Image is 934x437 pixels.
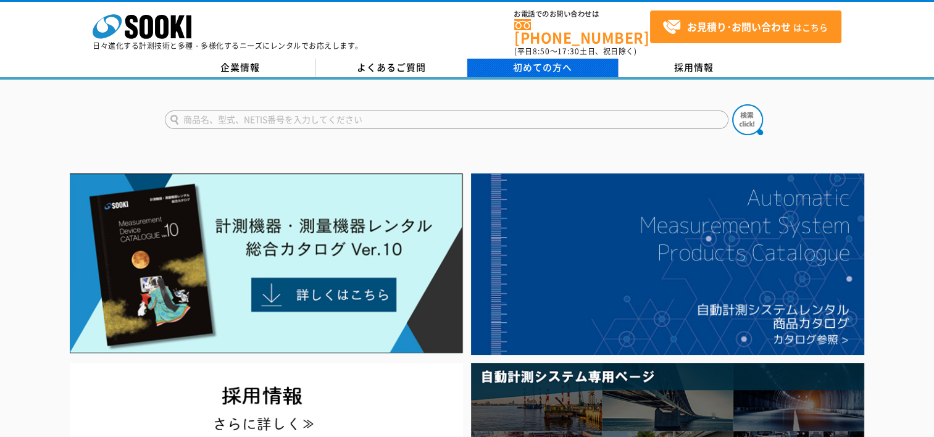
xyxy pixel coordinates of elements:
[514,10,650,18] span: お電話でのお問い合わせは
[533,46,550,57] span: 8:50
[471,173,864,355] img: 自動計測システムカタログ
[165,110,728,129] input: 商品名、型式、NETIS番号を入力してください
[514,19,650,44] a: [PHONE_NUMBER]
[316,59,467,77] a: よくあるご質問
[93,42,363,49] p: 日々進化する計測技術と多種・多様化するニーズにレンタルでお応えします。
[650,10,841,43] a: お見積り･お問い合わせはこちら
[687,19,791,34] strong: お見積り･お問い合わせ
[70,173,463,354] img: Catalog Ver10
[557,46,580,57] span: 17:30
[513,60,572,74] span: 初めての方へ
[619,59,770,77] a: 採用情報
[662,18,828,36] span: はこちら
[467,59,619,77] a: 初めての方へ
[514,46,636,57] span: (平日 ～ 土日、祝日除く)
[732,104,763,135] img: btn_search.png
[165,59,316,77] a: 企業情報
